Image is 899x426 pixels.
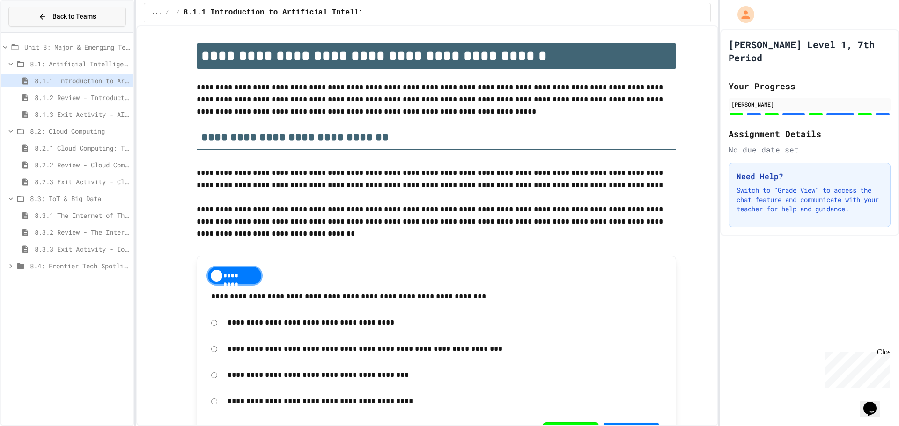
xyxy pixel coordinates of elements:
button: Back to Teams [8,7,126,27]
span: 8.3.1 The Internet of Things and Big Data: Our Connected Digital World [35,210,130,220]
h3: Need Help? [737,171,883,182]
div: No due date set [729,144,891,155]
div: [PERSON_NAME] [731,100,888,108]
div: My Account [728,4,757,25]
h1: [PERSON_NAME] Level 1, 7th Period [729,38,891,64]
span: ... [152,9,162,16]
span: 8.2.3 Exit Activity - Cloud Service Detective [35,177,130,187]
span: 8.3.2 Review - The Internet of Things and Big Data [35,227,130,237]
span: 8.1.1 Introduction to Artificial Intelligence [35,76,130,86]
span: 8.1.3 Exit Activity - AI Detective [35,109,130,119]
span: 8.4: Frontier Tech Spotlight [30,261,130,271]
h2: Assignment Details [729,127,891,140]
iframe: chat widget [821,348,890,388]
h2: Your Progress [729,79,891,93]
div: Chat with us now!Close [4,4,65,59]
span: 8.1.2 Review - Introduction to Artificial Intelligence [35,93,130,102]
span: Back to Teams [52,12,96,22]
span: Unit 8: Major & Emerging Technologies [24,42,130,52]
span: 8.1: Artificial Intelligence Basics [30,59,130,69]
p: Switch to "Grade View" to access the chat feature and communicate with your teacher for help and ... [737,186,883,214]
span: 8.3.3 Exit Activity - IoT Data Detective Challenge [35,244,130,254]
span: 8.2.1 Cloud Computing: Transforming the Digital World [35,143,130,153]
iframe: chat widget [860,389,890,417]
span: 8.2: Cloud Computing [30,126,130,136]
span: / [177,9,180,16]
span: 8.2.2 Review - Cloud Computing [35,160,130,170]
span: 8.1.1 Introduction to Artificial Intelligence [184,7,386,18]
span: 8.3: IoT & Big Data [30,194,130,203]
span: / [165,9,169,16]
